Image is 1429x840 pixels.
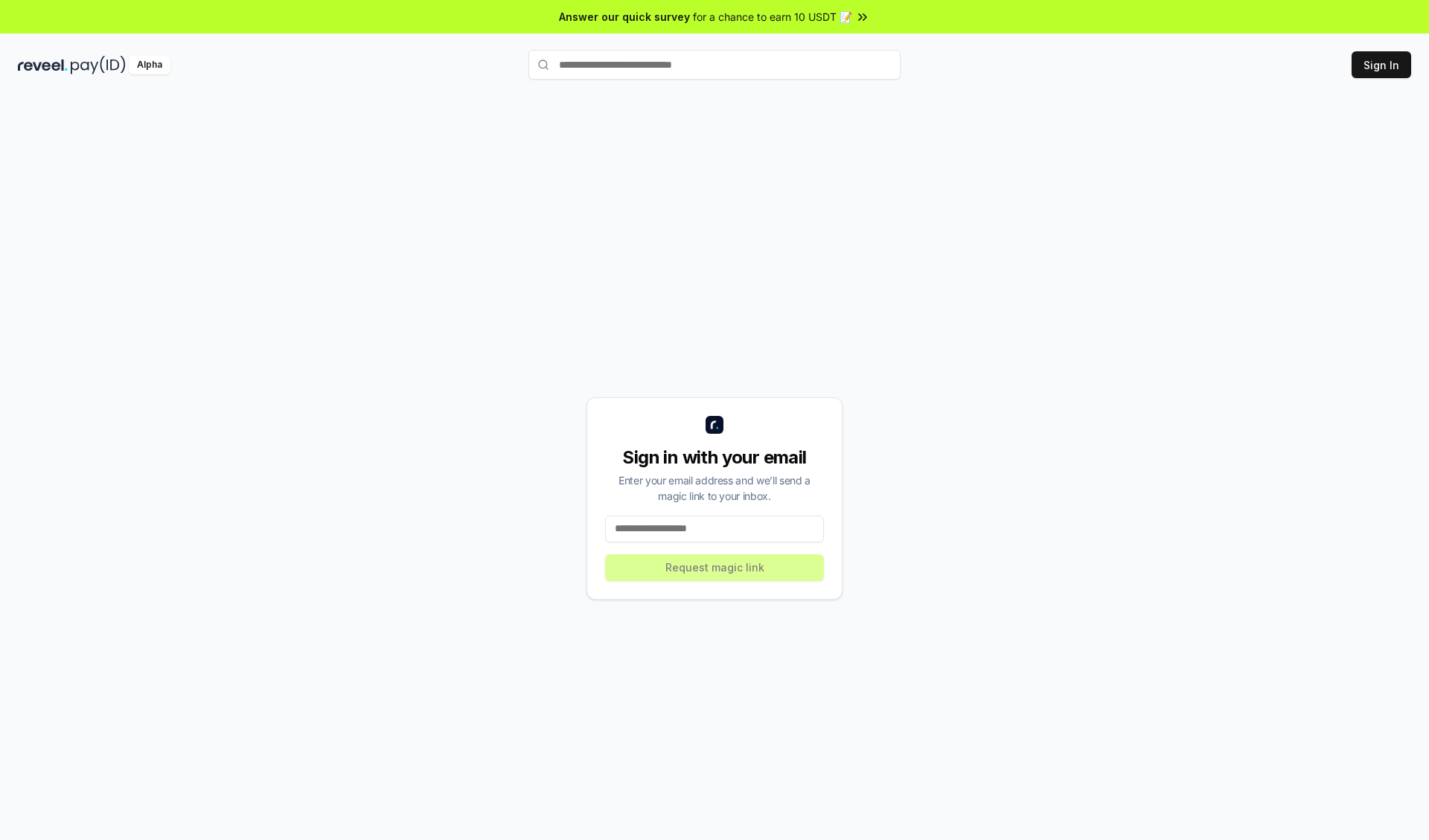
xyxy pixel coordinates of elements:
img: pay_id [71,56,126,74]
img: reveel_dark [18,56,68,74]
span: Answer our quick survey [559,9,690,25]
button: Sign In [1352,51,1411,78]
div: Alpha [129,56,170,74]
span: for a chance to earn 10 USDT 📝 [693,9,852,25]
div: Enter your email address and we’ll send a magic link to your inbox. [605,472,824,504]
img: logo_small [706,416,723,434]
div: Sign in with your email [605,446,824,469]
